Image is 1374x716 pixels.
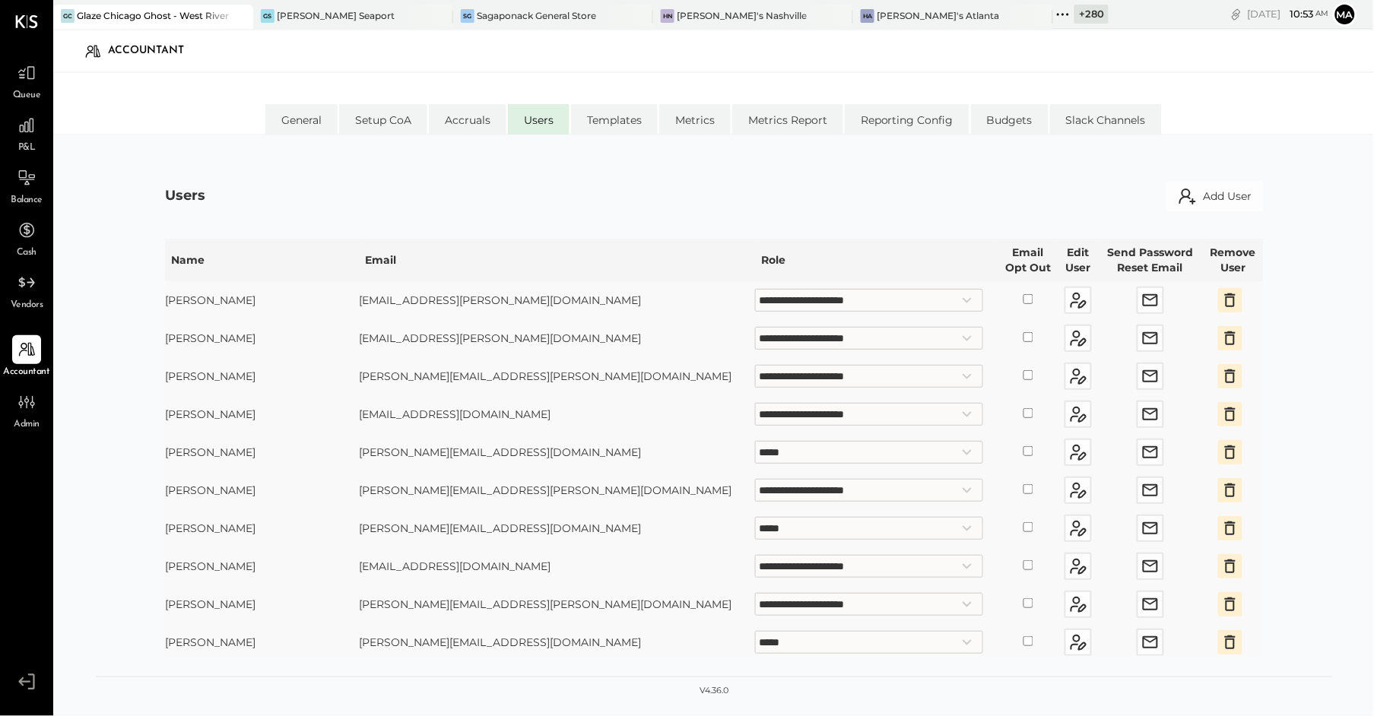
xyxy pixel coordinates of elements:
[659,104,731,135] li: Metrics
[677,9,807,22] div: [PERSON_NAME]'s Nashville
[165,239,360,281] th: Name
[700,685,728,697] div: v 4.36.0
[1333,2,1357,27] button: Ma
[1,268,52,312] a: Vendors
[1050,104,1162,135] li: Slack Channels
[971,104,1049,135] li: Budgets
[14,418,40,432] span: Admin
[477,9,596,22] div: Sagaponack General Store
[61,9,75,23] div: GC
[165,281,360,319] td: [PERSON_NAME]
[1099,239,1203,281] th: Send Password Reset Email
[861,9,874,23] div: HA
[265,104,338,135] li: General
[1,163,52,208] a: Balance
[1074,5,1109,24] div: + 280
[165,585,360,623] td: [PERSON_NAME]
[4,366,50,379] span: Accountant
[165,509,360,547] td: [PERSON_NAME]
[360,433,755,471] td: [PERSON_NAME][EMAIL_ADDRESS][DOMAIN_NAME]
[11,194,43,208] span: Balance
[18,141,36,155] span: P&L
[165,471,360,509] td: [PERSON_NAME]
[1058,239,1098,281] th: Edit User
[165,547,360,585] td: [PERSON_NAME]
[998,239,1059,281] th: Email Opt Out
[165,395,360,433] td: [PERSON_NAME]
[845,104,969,135] li: Reporting Config
[165,433,360,471] td: [PERSON_NAME]
[1,335,52,379] a: Accountant
[360,471,755,509] td: [PERSON_NAME][EMAIL_ADDRESS][PERSON_NAME][DOMAIN_NAME]
[165,319,360,357] td: [PERSON_NAME]
[1203,239,1265,281] th: Remove User
[165,623,360,661] td: [PERSON_NAME]
[1,59,52,103] a: Queue
[1,111,52,155] a: P&L
[1166,181,1264,211] button: Add User
[661,9,674,23] div: HN
[360,585,755,623] td: [PERSON_NAME][EMAIL_ADDRESS][PERSON_NAME][DOMAIN_NAME]
[360,623,755,661] td: [PERSON_NAME][EMAIL_ADDRESS][DOMAIN_NAME]
[732,104,843,135] li: Metrics Report
[165,357,360,395] td: [PERSON_NAME]
[360,281,755,319] td: [EMAIL_ADDRESS][PERSON_NAME][DOMAIN_NAME]
[755,239,998,281] th: Role
[1,388,52,432] a: Admin
[277,9,395,22] div: [PERSON_NAME] Seaport
[360,509,755,547] td: [PERSON_NAME][EMAIL_ADDRESS][DOMAIN_NAME]
[571,104,658,135] li: Templates
[877,9,999,22] div: [PERSON_NAME]'s Atlanta
[108,39,199,63] div: Accountant
[360,319,755,357] td: [EMAIL_ADDRESS][PERSON_NAME][DOMAIN_NAME]
[360,547,755,585] td: [EMAIL_ADDRESS][DOMAIN_NAME]
[360,357,755,395] td: [PERSON_NAME][EMAIL_ADDRESS][PERSON_NAME][DOMAIN_NAME]
[261,9,274,23] div: GS
[77,9,230,22] div: Glaze Chicago Ghost - West River Rice LLC
[13,89,41,103] span: Queue
[1248,7,1329,21] div: [DATE]
[429,104,506,135] li: Accruals
[1229,6,1244,22] div: copy link
[508,104,570,135] li: Users
[1,216,52,260] a: Cash
[461,9,474,23] div: SG
[339,104,427,135] li: Setup CoA
[360,239,755,281] th: Email
[360,395,755,433] td: [EMAIL_ADDRESS][DOMAIN_NAME]
[11,299,43,312] span: Vendors
[165,186,205,206] div: Users
[17,246,36,260] span: Cash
